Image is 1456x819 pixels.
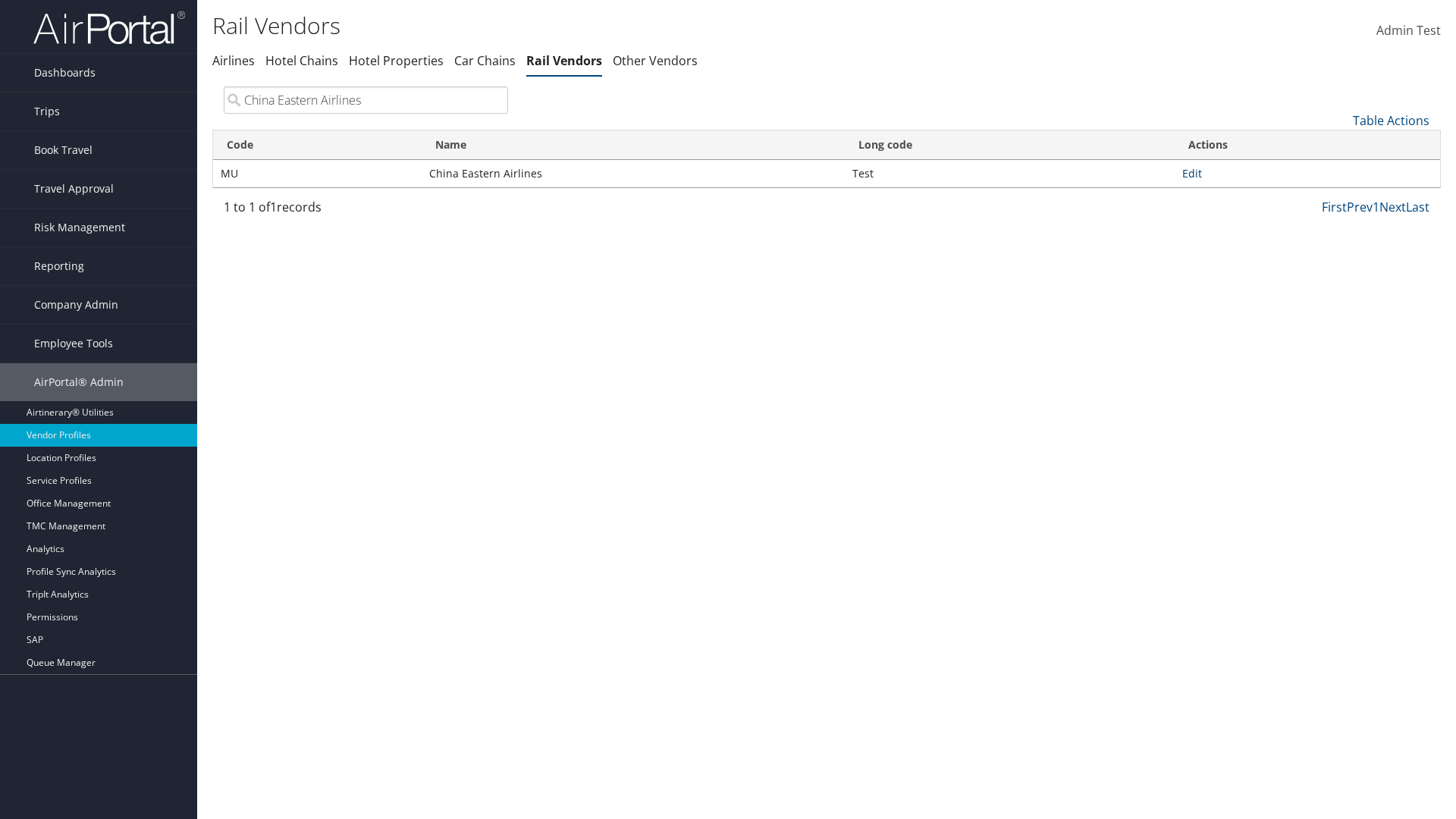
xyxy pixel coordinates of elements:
div: 1 to 1 of records [224,198,508,224]
td: MU [213,160,422,187]
a: Airlines [212,52,255,69]
span: Employee Tools [34,325,113,362]
span: Trips [34,93,60,130]
a: Other Vendors [613,52,698,69]
th: Actions [1175,130,1440,160]
span: Company Admin [34,286,118,324]
span: Risk Management [34,209,125,246]
a: Hotel Properties [349,52,444,69]
input: Search [224,86,508,114]
a: Admin Test [1376,8,1441,55]
span: Reporting [34,247,84,285]
a: Last [1406,199,1429,215]
a: Next [1379,199,1406,215]
a: Hotel Chains [265,52,338,69]
a: Rail Vendors [526,52,602,69]
span: Admin Test [1376,22,1441,39]
a: Car Chains [454,52,516,69]
h1: Rail Vendors [212,10,1031,42]
span: Travel Approval [34,170,114,208]
a: First [1322,199,1347,215]
a: Edit [1182,166,1202,180]
span: Book Travel [34,131,93,169]
span: AirPortal® Admin [34,363,124,401]
th: Long code: activate to sort column ascending [845,130,1175,160]
a: Table Actions [1353,112,1429,129]
th: Name: activate to sort column descending [422,130,845,160]
span: Dashboards [34,54,96,92]
td: China Eastern Airlines [422,160,845,187]
a: Prev [1347,199,1373,215]
th: Code: activate to sort column ascending [213,130,422,160]
img: airportal-logo.png [33,10,185,45]
span: 1 [270,199,277,215]
a: 1 [1373,199,1379,215]
td: Test [845,160,1175,187]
